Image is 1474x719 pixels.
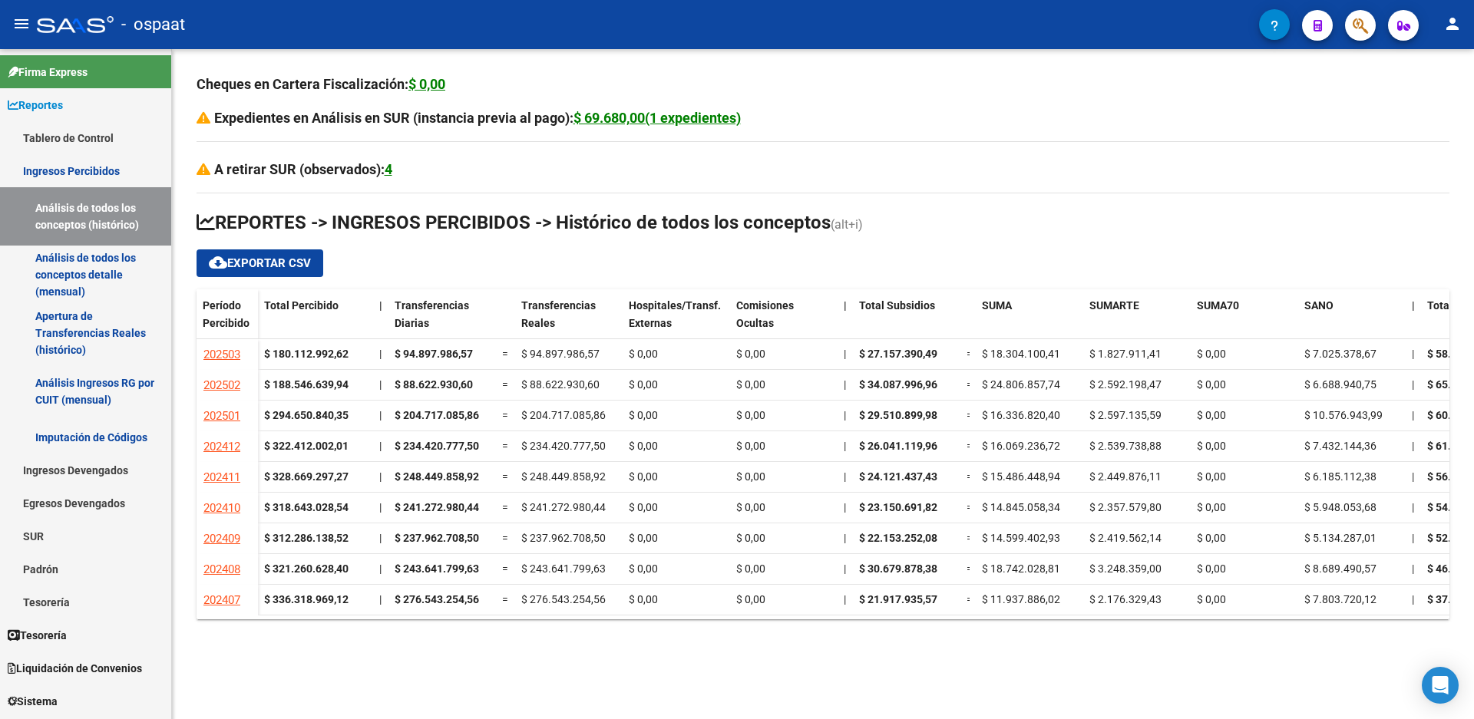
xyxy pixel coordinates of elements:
[8,627,67,644] span: Tesorería
[859,299,935,312] span: Total Subsidios
[8,693,58,710] span: Sistema
[264,532,349,544] strong: $ 312.286.138,52
[1412,562,1414,575] span: |
[982,348,1060,360] span: $ 18.304.100,41
[1197,562,1226,575] span: $ 0,00
[629,532,658,544] span: $ 0,00
[502,348,508,360] span: =
[379,470,382,483] span: |
[838,289,853,354] datatable-header-cell: |
[521,409,606,421] span: $ 204.717.085,86
[379,532,382,544] span: |
[502,593,508,605] span: =
[982,562,1060,575] span: $ 18.742.028,81
[629,409,658,421] span: $ 0,00
[1412,378,1414,391] span: |
[982,532,1060,544] span: $ 14.599.402,93
[859,562,937,575] span: $ 30.679.878,38
[844,501,846,513] span: |
[388,289,496,354] datatable-header-cell: Transferencias Diarias
[1406,289,1421,354] datatable-header-cell: |
[844,348,846,360] span: |
[203,562,240,576] span: 202408
[1412,440,1414,452] span: |
[379,593,382,605] span: |
[1191,289,1298,354] datatable-header-cell: SUMA70
[629,593,658,605] span: $ 0,00
[258,289,373,354] datatable-header-cell: Total Percibido
[1089,440,1162,452] span: $ 2.539.738,88
[1089,532,1162,544] span: $ 2.419.562,14
[408,74,445,95] div: $ 0,00
[1412,409,1414,421] span: |
[203,409,240,423] span: 202501
[1197,378,1226,391] span: $ 0,00
[197,212,831,233] span: REPORTES -> INGRESOS PERCIBIDOS -> Histórico de todos los conceptos
[736,562,765,575] span: $ 0,00
[982,440,1060,452] span: $ 16.069.236,72
[629,440,658,452] span: $ 0,00
[967,562,973,575] span: =
[623,289,730,354] datatable-header-cell: Hospitales/Transf. Externas
[203,299,250,329] span: Período Percibido
[502,532,508,544] span: =
[521,593,606,605] span: $ 276.543.254,56
[379,440,382,452] span: |
[859,409,937,421] span: $ 29.510.899,98
[982,593,1060,605] span: $ 11.937.886,02
[831,217,863,232] span: (alt+i)
[1412,470,1414,483] span: |
[395,562,479,575] span: $ 243.641.799,63
[1298,289,1406,354] datatable-header-cell: SANO
[1083,289,1191,354] datatable-header-cell: SUMARTE
[859,593,937,605] span: $ 21.917.935,57
[1304,562,1377,575] span: $ 8.689.490,57
[967,378,973,391] span: =
[203,440,240,453] span: 202412
[629,348,658,360] span: $ 0,00
[859,501,937,513] span: $ 23.150.691,82
[573,107,741,129] div: $ 69.680,00(1 expedientes)
[982,501,1060,513] span: $ 14.845.058,34
[515,289,623,354] datatable-header-cell: Transferencias Reales
[521,532,606,544] span: $ 237.962.708,50
[379,501,382,513] span: |
[629,299,721,329] span: Hospitales/Transf. Externas
[521,348,600,360] span: $ 94.897.986,57
[1304,299,1334,312] span: SANO
[502,440,508,452] span: =
[502,378,508,391] span: =
[982,470,1060,483] span: $ 15.486.448,94
[395,348,473,360] span: $ 94.897.986,57
[976,289,1083,354] datatable-header-cell: SUMA
[502,501,508,513] span: =
[395,409,479,421] span: $ 204.717.085,86
[1197,299,1239,312] span: SUMA70
[1412,532,1414,544] span: |
[264,299,339,312] span: Total Percibido
[203,501,240,515] span: 202410
[1412,593,1414,605] span: |
[502,562,508,575] span: =
[209,253,227,272] mat-icon: cloud_download
[736,532,765,544] span: $ 0,00
[1197,470,1226,483] span: $ 0,00
[1089,501,1162,513] span: $ 2.357.579,80
[203,470,240,484] span: 202411
[1412,348,1414,360] span: |
[1089,562,1162,575] span: $ 3.248.359,00
[214,161,392,177] strong: A retirar SUR (observados):
[730,289,838,354] datatable-header-cell: Comisiones Ocultas
[197,289,258,354] datatable-header-cell: Período Percibido
[736,440,765,452] span: $ 0,00
[385,159,392,180] div: 4
[521,501,606,513] span: $ 241.272.980,44
[379,562,382,575] span: |
[203,532,240,546] span: 202409
[1412,299,1415,312] span: |
[395,299,469,329] span: Transferencias Diarias
[859,378,937,391] span: $ 34.087.996,96
[214,110,741,126] strong: Expedientes en Análisis en SUR (instancia previa al pago):
[395,378,473,391] span: $ 88.622.930,60
[395,593,479,605] span: $ 276.543.254,56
